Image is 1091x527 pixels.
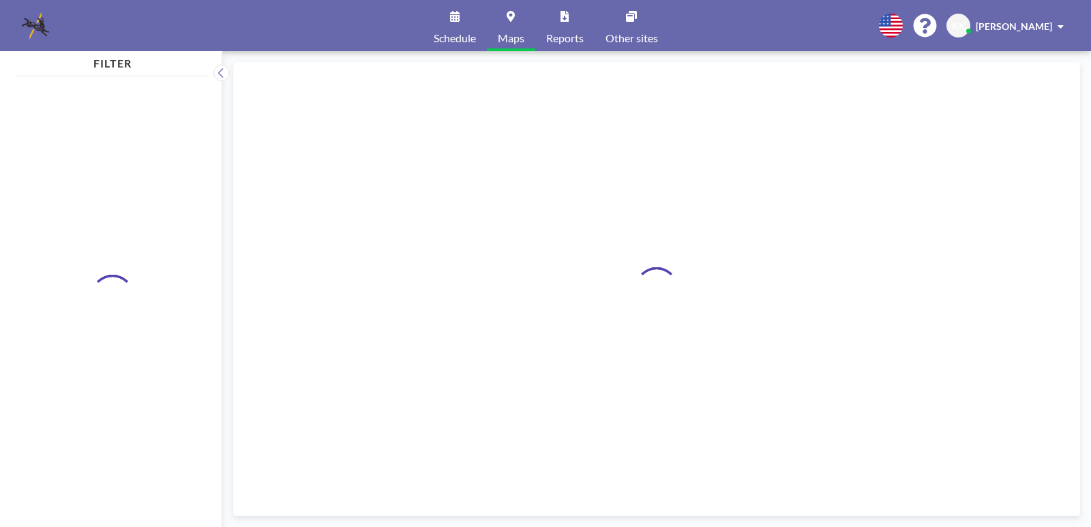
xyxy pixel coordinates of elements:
[546,33,584,44] span: Reports
[16,51,209,70] h4: FILTER
[952,20,966,32] span: KK
[498,33,524,44] span: Maps
[976,20,1052,32] span: [PERSON_NAME]
[22,12,49,40] img: organization-logo
[434,33,476,44] span: Schedule
[606,33,658,44] span: Other sites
